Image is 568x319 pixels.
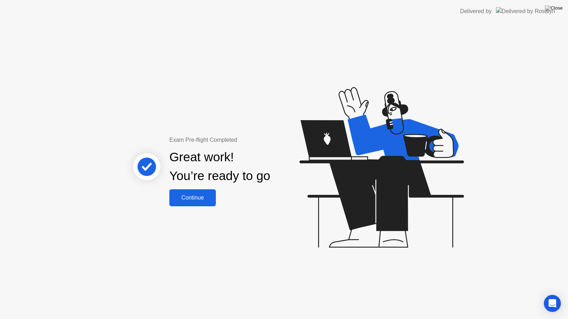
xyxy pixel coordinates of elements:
[169,189,216,206] button: Continue
[545,5,563,11] img: Close
[496,7,555,15] img: Delivered by Rosalyn
[460,7,492,16] div: Delivered by
[169,148,270,185] div: Great work! You’re ready to go
[544,295,561,312] div: Open Intercom Messenger
[169,136,316,144] div: Exam Pre-flight Completed
[171,195,214,201] div: Continue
